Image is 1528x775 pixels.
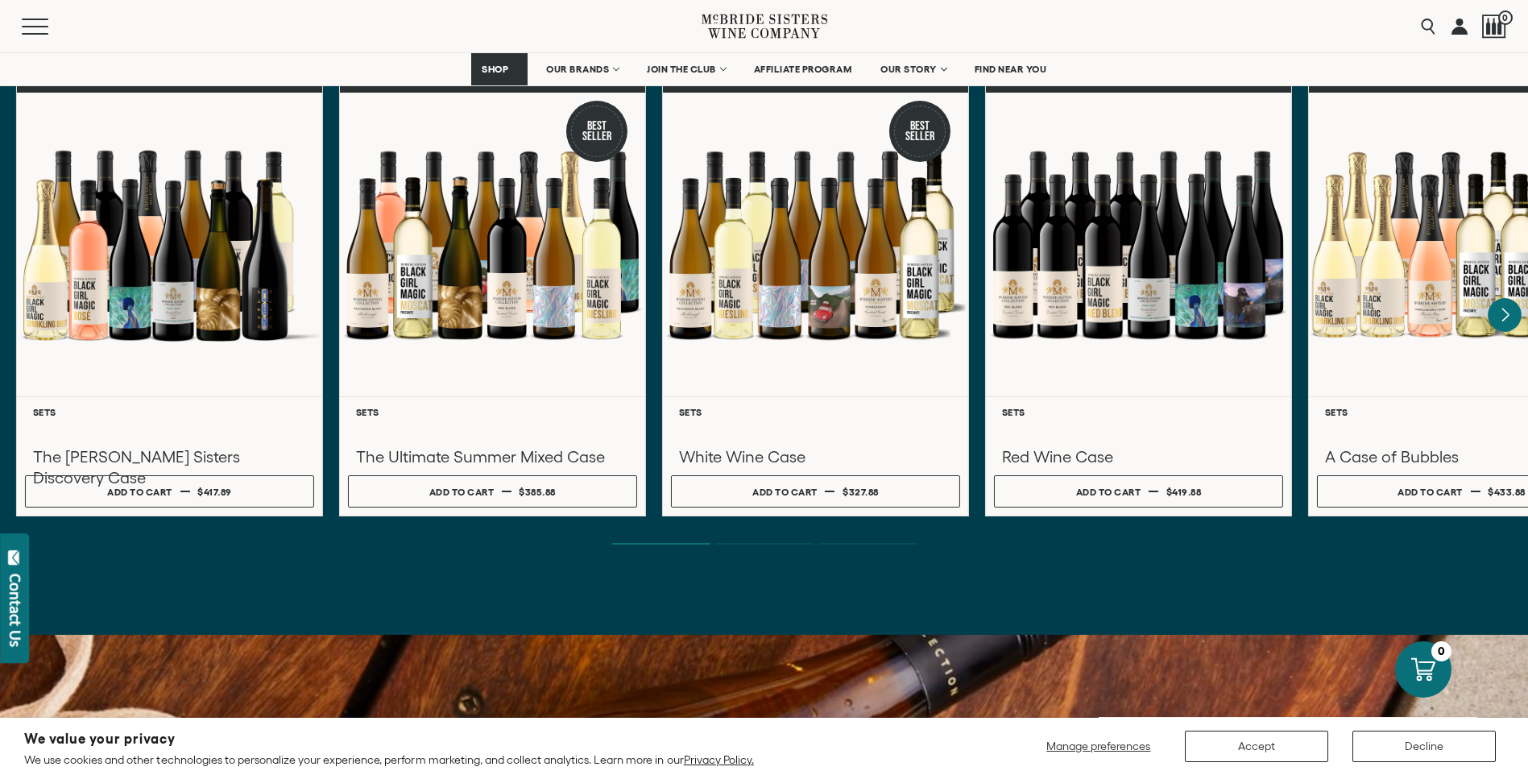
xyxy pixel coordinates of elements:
span: OUR STORY [880,64,937,75]
a: SHOP [471,53,528,85]
a: AFFILIATE PROGRAM [743,53,863,85]
a: Best Seller The Ultimate Summer Mixed Case Sets The Ultimate Summer Mixed Case Add to cart $385.88 [339,83,646,516]
h2: We value your privacy [24,732,754,746]
div: Add to cart [1398,480,1463,504]
span: 0 [1498,10,1513,25]
a: Red Wine Case Sets Red Wine Case Add to cart $419.88 [985,83,1292,516]
span: $385.88 [519,487,556,497]
span: JOIN THE CLUB [647,64,716,75]
li: Page dot 1 [612,543,710,545]
span: Manage preferences [1046,740,1150,752]
a: Best Seller White Wine Case Sets White Wine Case Add to cart $327.88 [662,83,969,516]
button: Add to cart $385.88 [348,475,637,508]
li: Page dot 3 [818,543,917,545]
h3: The Ultimate Summer Mixed Case [356,446,629,467]
a: OUR BRANDS [536,53,628,85]
button: Next [1488,298,1522,332]
button: Mobile Menu Trigger [22,19,80,35]
h3: The [PERSON_NAME] Sisters Discovery Case [33,446,306,488]
span: $417.89 [197,487,232,497]
span: $433.88 [1488,487,1526,497]
div: Add to cart [107,480,172,504]
span: OUR BRANDS [546,64,609,75]
a: McBride Sisters Full Set Sets The [PERSON_NAME] Sisters Discovery Case Add to cart $417.89 [16,83,323,516]
h6: Sets [1002,407,1275,417]
a: OUR STORY [870,53,956,85]
div: Add to cart [1076,480,1141,504]
a: JOIN THE CLUB [636,53,735,85]
a: Privacy Policy. [684,753,754,766]
h6: Sets [679,407,952,417]
h6: Sets [356,407,629,417]
span: $419.88 [1166,487,1202,497]
div: Add to cart [752,480,818,504]
div: Contact Us [7,574,23,647]
a: FIND NEAR YOU [964,53,1058,85]
button: Manage preferences [1037,731,1161,762]
button: Add to cart $327.88 [671,475,960,508]
button: Accept [1185,731,1328,762]
span: FIND NEAR YOU [975,64,1047,75]
h3: White Wine Case [679,446,952,467]
button: Add to cart $419.88 [994,475,1283,508]
button: Add to cart $417.89 [25,475,314,508]
li: Page dot 2 [715,543,814,545]
p: We use cookies and other technologies to personalize your experience, perform marketing, and coll... [24,752,754,767]
button: Decline [1352,731,1496,762]
h3: Red Wine Case [1002,446,1275,467]
h6: Sets [33,407,306,417]
span: AFFILIATE PROGRAM [754,64,852,75]
span: $327.88 [843,487,879,497]
span: SHOP [482,64,509,75]
div: 0 [1431,641,1451,661]
div: Add to cart [429,480,495,504]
